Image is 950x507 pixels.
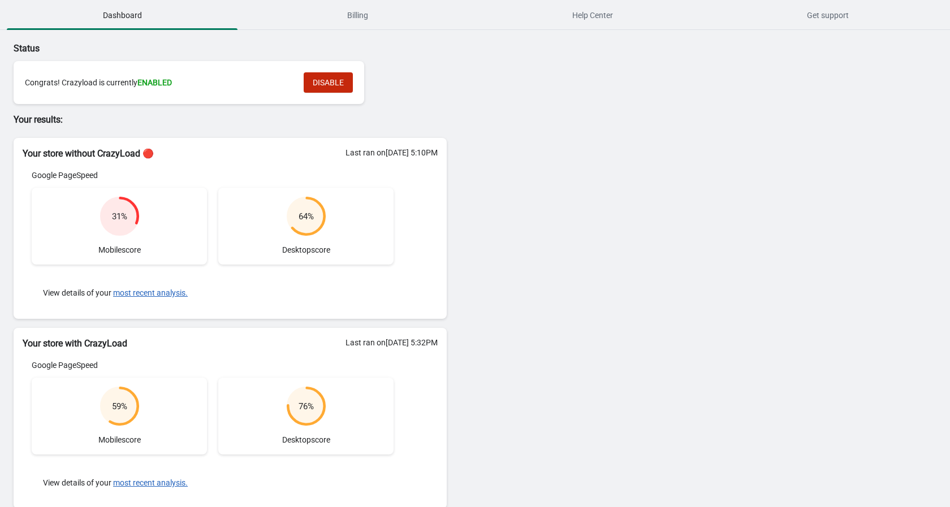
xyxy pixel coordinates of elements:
[14,113,447,127] p: Your results:
[137,78,172,87] span: ENABLED
[112,211,127,222] div: 31 %
[23,147,438,161] h2: Your store without CrazyLoad 🔴
[32,378,207,454] div: Mobile score
[32,276,394,310] div: View details of your
[7,5,237,25] span: Dashboard
[218,378,394,454] div: Desktop score
[346,147,438,158] div: Last ran on [DATE] 5:10PM
[346,337,438,348] div: Last ran on [DATE] 5:32PM
[112,401,127,412] div: 59 %
[477,5,708,25] span: Help Center
[14,42,447,55] p: Status
[32,170,394,181] div: Google PageSpeed
[304,72,353,93] button: DISABLE
[32,359,394,371] div: Google PageSpeed
[32,466,394,500] div: View details of your
[25,77,292,88] div: Congrats! Crazyload is currently
[299,211,314,222] div: 64 %
[32,188,207,265] div: Mobile score
[5,1,240,30] button: Dashboard
[313,78,344,87] span: DISABLE
[23,337,438,350] h2: Your store with CrazyLoad
[712,5,943,25] span: Get support
[242,5,473,25] span: Billing
[299,401,314,412] div: 76 %
[113,288,188,297] button: most recent analysis.
[113,478,188,487] button: most recent analysis.
[218,188,394,265] div: Desktop score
